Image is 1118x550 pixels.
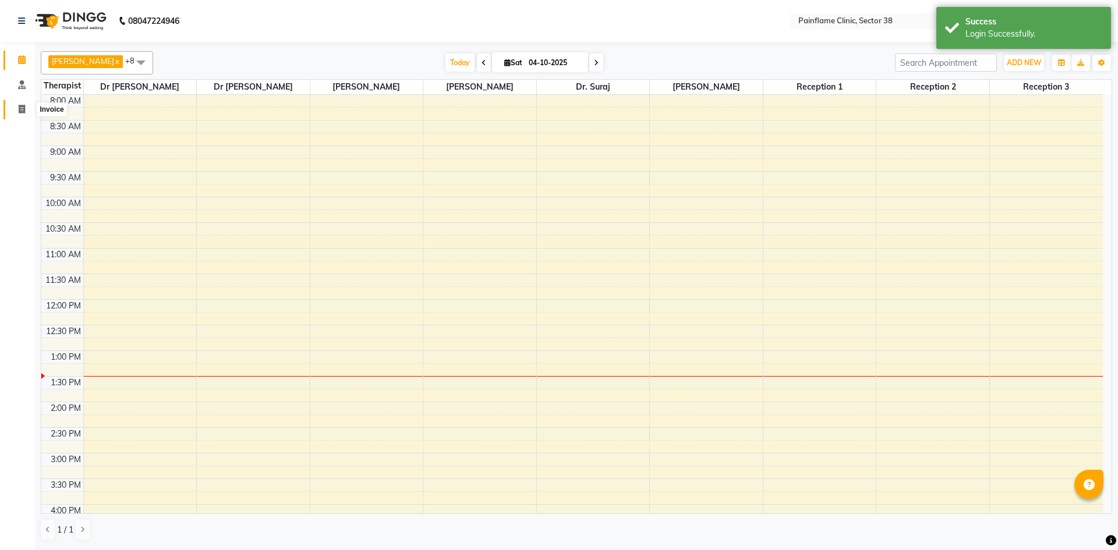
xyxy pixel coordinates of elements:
[537,80,650,94] span: Dr. Suraj
[650,80,763,94] span: [PERSON_NAME]
[1007,58,1041,67] span: ADD NEW
[423,80,536,94] span: [PERSON_NAME]
[128,5,179,37] b: 08047224946
[763,80,876,94] span: Reception 1
[48,95,83,107] div: 8:00 AM
[48,120,83,133] div: 8:30 AM
[44,325,83,338] div: 12:30 PM
[895,54,997,72] input: Search Appointment
[30,5,109,37] img: logo
[114,56,119,66] a: x
[965,28,1102,40] div: Login Successfully.
[84,80,197,94] span: Dr [PERSON_NAME]
[125,56,143,65] span: +8
[48,479,83,491] div: 3:30 PM
[876,80,989,94] span: Reception 2
[48,172,83,184] div: 9:30 AM
[43,249,83,261] div: 11:00 AM
[1004,55,1044,71] button: ADD NEW
[48,505,83,517] div: 4:00 PM
[197,80,310,94] span: Dr [PERSON_NAME]
[41,80,83,92] div: Therapist
[445,54,475,72] span: Today
[48,351,83,363] div: 1:00 PM
[525,54,583,72] input: 2025-10-04
[48,402,83,414] div: 2:00 PM
[310,80,423,94] span: [PERSON_NAME]
[990,80,1103,94] span: Reception 3
[57,524,73,536] span: 1 / 1
[52,56,114,66] span: [PERSON_NAME]
[48,146,83,158] div: 9:00 AM
[48,453,83,466] div: 3:00 PM
[44,300,83,312] div: 12:00 PM
[48,428,83,440] div: 2:30 PM
[965,16,1102,28] div: Success
[43,274,83,286] div: 11:30 AM
[43,223,83,235] div: 10:30 AM
[501,58,525,67] span: Sat
[43,197,83,210] div: 10:00 AM
[37,102,66,116] div: Invoice
[48,377,83,389] div: 1:30 PM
